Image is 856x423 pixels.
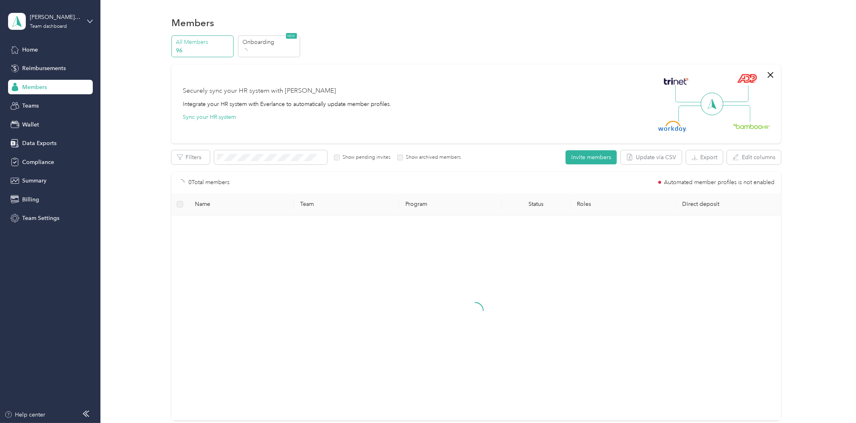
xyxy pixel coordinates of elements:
[22,46,38,54] span: Home
[242,38,297,46] p: Onboarding
[188,193,294,216] th: Name
[4,411,46,419] button: Help center
[621,150,682,164] button: Update via CSV
[722,105,750,122] img: Line Right Down
[502,193,570,216] th: Status
[664,180,775,185] span: Automated member profiles is not enabled
[403,154,461,161] label: Show archived members
[176,46,231,55] p: 96
[566,150,617,164] button: Invite members
[171,19,214,27] h1: Members
[678,105,706,122] img: Line Left Down
[183,100,391,108] div: Integrate your HR system with Everlance to automatically update member profiles.
[737,74,757,83] img: ADP
[22,139,56,147] span: Data Exports
[22,102,39,110] span: Teams
[22,64,66,73] span: Reimbursements
[183,86,336,96] div: Securely sync your HR system with [PERSON_NAME]
[340,154,390,161] label: Show pending invites
[22,120,39,129] span: Wallet
[675,85,704,103] img: Line Left Up
[176,38,231,46] p: All Members
[171,150,210,164] button: Filters
[294,193,399,216] th: Team
[727,150,781,164] button: Edit columns
[286,33,297,39] span: NEW
[22,176,46,185] span: Summary
[811,378,856,423] iframe: Everlance-gr Chat Button Frame
[183,113,236,121] button: Sync your HR system
[189,178,230,187] p: 0 Total members
[720,85,749,102] img: Line Right Up
[195,201,287,207] span: Name
[570,193,676,216] th: Roles
[733,123,770,129] img: BambooHR
[22,195,39,204] span: Billing
[686,150,723,164] button: Export
[30,13,80,21] div: [PERSON_NAME] Distributors
[658,121,687,132] img: Workday
[662,76,690,87] img: Trinet
[676,193,781,216] th: Direct deposit
[22,214,59,222] span: Team Settings
[30,24,67,29] div: Team dashboard
[22,158,54,166] span: Compliance
[22,83,47,91] span: Members
[399,193,502,216] th: Program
